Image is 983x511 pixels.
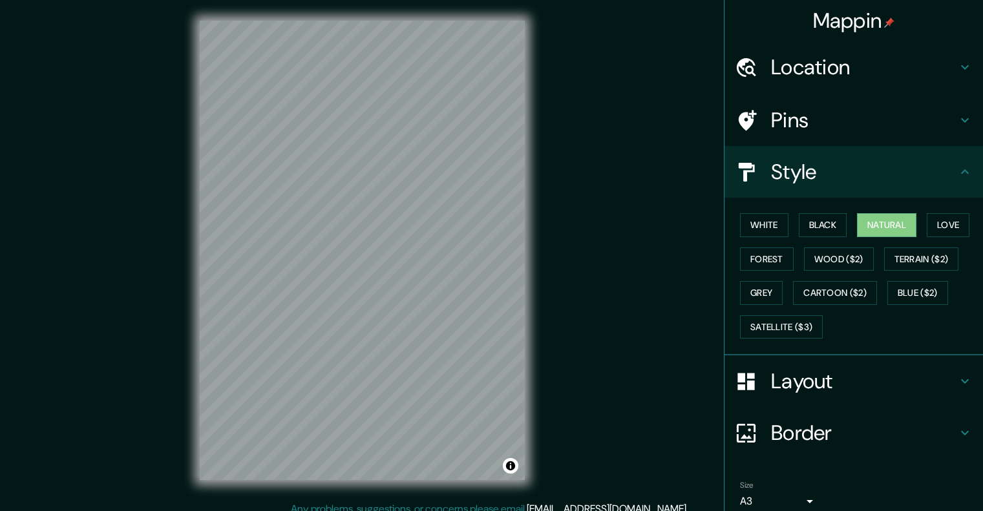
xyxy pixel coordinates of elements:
[724,41,983,93] div: Location
[724,94,983,146] div: Pins
[927,213,969,237] button: Love
[740,480,754,491] label: Size
[799,213,847,237] button: Black
[793,281,877,305] button: Cartoon ($2)
[724,355,983,407] div: Layout
[740,281,783,305] button: Grey
[740,247,794,271] button: Forest
[771,420,957,446] h4: Border
[887,281,948,305] button: Blue ($2)
[884,247,959,271] button: Terrain ($2)
[884,17,894,28] img: pin-icon.png
[771,54,957,80] h4: Location
[771,159,957,185] h4: Style
[503,458,518,474] button: Toggle attribution
[813,8,895,34] h4: Mappin
[200,21,525,480] canvas: Map
[868,461,969,497] iframe: Help widget launcher
[724,146,983,198] div: Style
[771,368,957,394] h4: Layout
[771,107,957,133] h4: Pins
[740,315,823,339] button: Satellite ($3)
[740,213,788,237] button: White
[804,247,874,271] button: Wood ($2)
[724,407,983,459] div: Border
[857,213,916,237] button: Natural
